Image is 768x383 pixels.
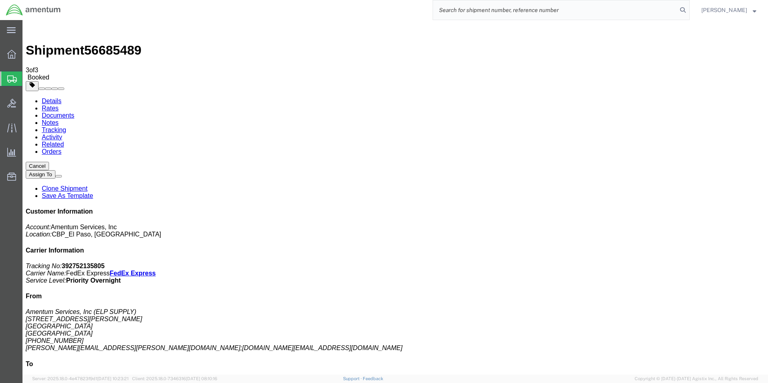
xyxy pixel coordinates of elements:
[6,4,61,16] img: logo
[186,376,217,381] span: [DATE] 08:10:16
[433,0,677,20] input: Search for shipment number, reference number
[22,20,768,375] iframe: FS Legacy Container
[132,376,217,381] span: Client: 2025.18.0-7346316
[701,5,757,15] button: [PERSON_NAME]
[635,375,758,382] span: Copyright © [DATE]-[DATE] Agistix Inc., All Rights Reserved
[343,376,363,381] a: Support
[363,376,383,381] a: Feedback
[32,376,129,381] span: Server: 2025.18.0-4e47823f9d1
[701,6,747,14] span: James Barragan
[97,376,129,381] span: [DATE] 10:23:21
